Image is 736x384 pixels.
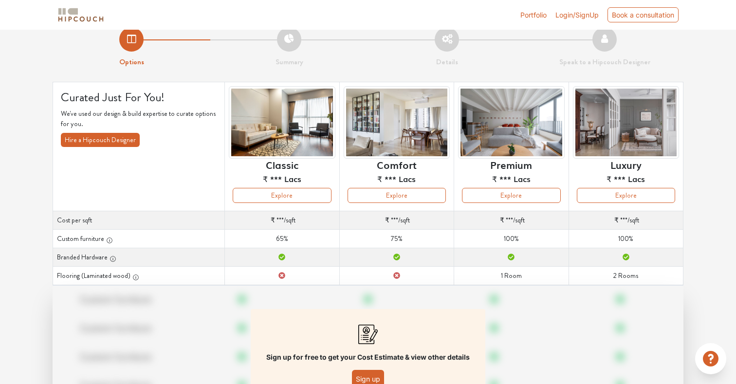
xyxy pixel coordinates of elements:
h6: Classic [266,159,298,170]
p: We've used our design & build expertise to curate options for you. [61,109,217,129]
div: Book a consultation [607,7,679,22]
td: 100% [454,230,569,248]
th: Branded Hardware [53,248,225,267]
img: header-preview [229,86,335,159]
td: 100% [569,230,683,248]
button: Explore [577,188,675,203]
th: Flooring (Laminated wood) [53,267,225,285]
th: Cost per sqft [53,211,225,230]
td: /sqft [225,211,339,230]
td: 75% [339,230,454,248]
h6: Comfort [377,159,417,170]
strong: Speak to a Hipcouch Designer [559,56,650,67]
img: header-preview [458,86,564,159]
span: Login/SignUp [555,11,599,19]
td: 65% [225,230,339,248]
h4: Curated Just For You! [61,90,217,105]
strong: Options [119,56,144,67]
h6: Premium [490,159,532,170]
button: Explore [462,188,560,203]
td: /sqft [569,211,683,230]
button: Hire a Hipcouch Designer [61,133,140,147]
img: logo-horizontal.svg [56,6,105,23]
button: Explore [233,188,331,203]
td: 2 Rooms [569,267,683,285]
img: header-preview [573,86,679,159]
p: Sign up for free to get your Cost Estimate & view other details [266,352,470,362]
span: logo-horizontal.svg [56,4,105,26]
h6: Luxury [610,159,642,170]
button: Explore [348,188,446,203]
td: /sqft [454,211,569,230]
img: header-preview [344,86,450,159]
a: Portfolio [520,10,547,20]
td: 1 Room [454,267,569,285]
strong: Summary [276,56,303,67]
th: Custom furniture [53,230,225,248]
strong: Details [436,56,458,67]
td: /sqft [339,211,454,230]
